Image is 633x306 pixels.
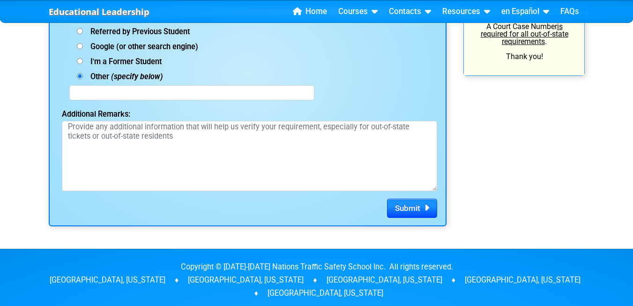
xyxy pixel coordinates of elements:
[77,73,83,79] input: Other (specify below)
[387,199,437,217] button: Submit
[557,5,583,19] a: FAQs
[111,72,163,81] i: (specify below)
[83,57,162,66] span: I'm a Former Student
[49,4,149,20] a: Educational Leadership
[83,27,190,36] span: Referred by Previous Student
[83,72,109,81] span: Other
[77,58,83,64] input: I'm a Former Student
[481,22,568,46] u: is required for all out-of-state requirements
[289,5,331,19] a: Home
[62,111,156,118] label: Additional Remarks:
[77,43,83,49] input: Google (or other search engine)
[83,42,198,51] span: Google (or other search engine)
[395,203,420,213] span: Submit
[77,28,83,34] input: Referred by Previous Student
[335,5,381,19] a: Courses
[439,5,494,19] a: Resources
[49,261,585,300] p: Copyright © [DATE]-[DATE] Nations Traffic Safety School Inc. All rights reserved. [GEOGRAPHIC_DAT...
[385,5,435,19] a: Contacts
[498,5,553,19] a: en Español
